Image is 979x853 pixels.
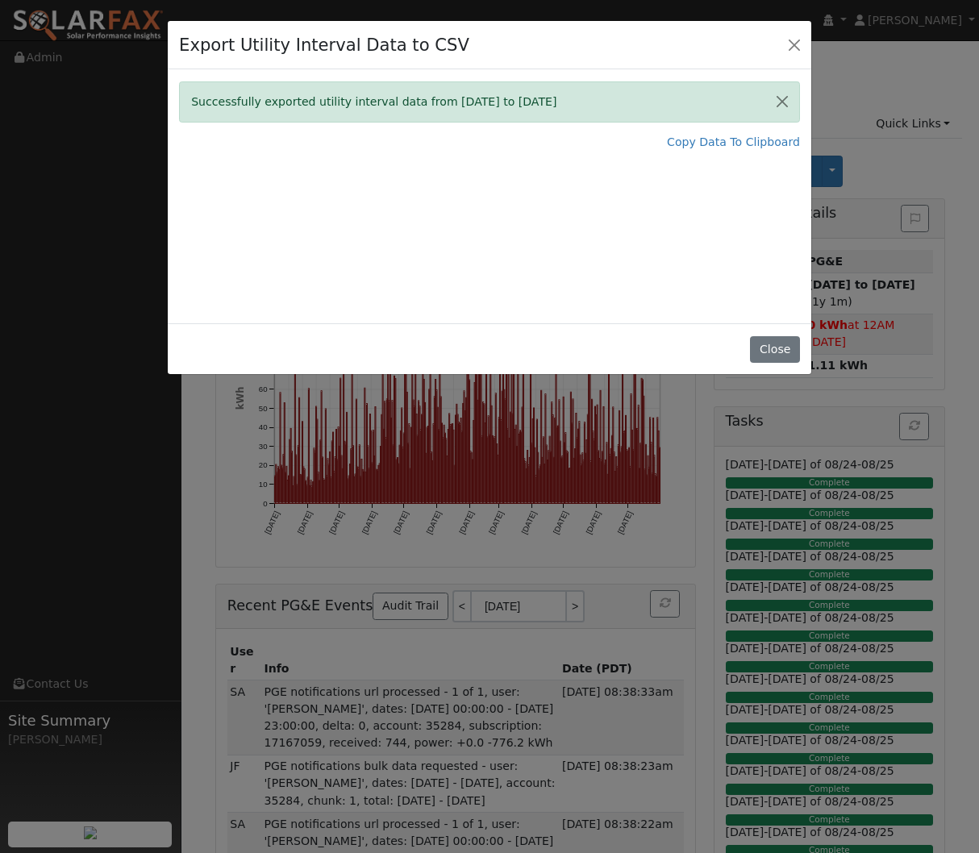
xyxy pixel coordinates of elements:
button: Close [783,33,806,56]
button: Close [765,82,799,122]
h4: Export Utility Interval Data to CSV [179,32,469,58]
div: Successfully exported utility interval data from [DATE] to [DATE] [179,81,800,123]
a: Copy Data To Clipboard [667,134,800,151]
button: Close [750,336,799,364]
